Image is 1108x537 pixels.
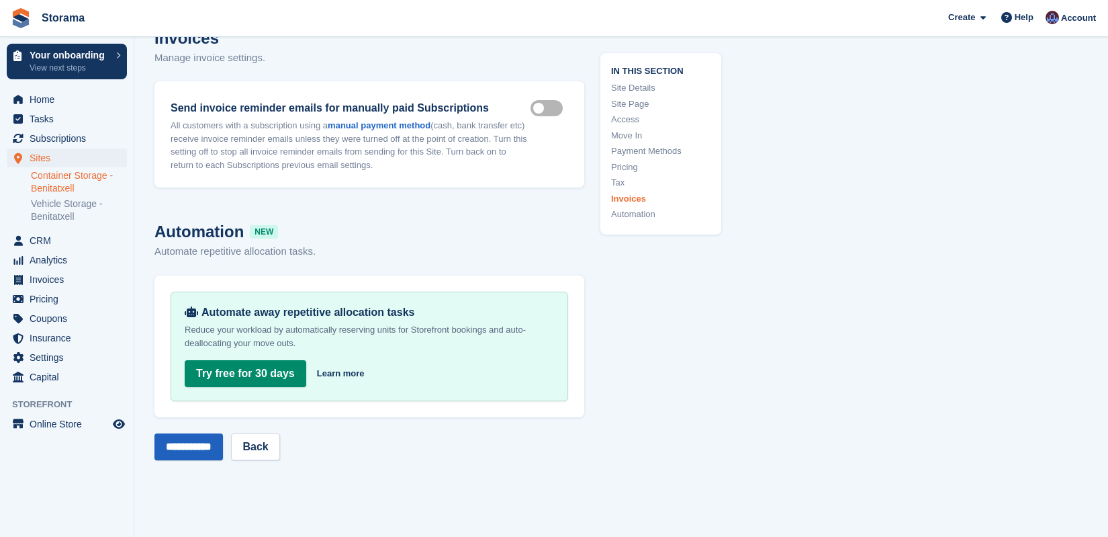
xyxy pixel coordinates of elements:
span: Tasks [30,110,110,128]
p: Manage invoice settings. [154,50,584,66]
span: Settings [30,348,110,367]
span: Capital [30,368,110,386]
a: menu [7,110,127,128]
div: Automate away repetitive allocation tasks [185,306,554,319]
a: Try free for 30 days [185,360,306,387]
a: Access [611,113,710,126]
a: Automation [611,208,710,221]
a: menu [7,251,127,270]
a: manual payment method [328,120,430,130]
a: menu [7,149,127,167]
a: Storama [36,7,90,29]
a: menu [7,348,127,367]
span: Storefront [12,398,134,411]
a: Back [231,433,279,460]
h2: Automation [154,220,584,244]
a: Tax [611,176,710,190]
span: Create [948,11,975,24]
a: Learn more [317,367,365,380]
label: Send invoice reminder emails for manually paid Subscriptions [171,100,530,116]
a: menu [7,415,127,433]
a: Preview store [111,416,127,432]
span: NEW [250,225,278,239]
p: Your onboarding [30,50,109,60]
a: menu [7,231,127,250]
a: menu [7,129,127,148]
a: Your onboarding View next steps [7,44,127,79]
a: menu [7,290,127,308]
img: Hannah Fordham [1046,11,1059,24]
span: Online Store [30,415,110,433]
p: View next steps [30,62,109,74]
p: All customers with a subscription using a (cash, bank transfer etc) receive invoice reminder emai... [171,119,530,171]
span: Subscriptions [30,129,110,148]
span: Sites [30,149,110,167]
a: menu [7,309,127,328]
span: Insurance [30,329,110,347]
span: Coupons [30,309,110,328]
span: Analytics [30,251,110,270]
a: Vehicle Storage - Benitatxell [31,198,127,223]
a: Container Storage - Benitatxell [31,169,127,195]
a: Site Page [611,97,710,110]
a: menu [7,329,127,347]
span: In this section [611,63,710,76]
a: Move In [611,128,710,142]
p: Reduce your workload by automatically reserving units for Storefront bookings and auto-deallocati... [185,323,554,350]
span: Help [1015,11,1033,24]
a: Payment Methods [611,144,710,158]
p: Automate repetitive allocation tasks. [154,244,584,259]
label: Manual invoice mailers on [530,107,568,109]
span: CRM [30,231,110,250]
a: menu [7,368,127,386]
span: Pricing [30,290,110,308]
span: Home [30,90,110,109]
span: Account [1061,11,1096,25]
img: stora-icon-8386f47178a22dfd0bd8f6a31ec36ba5ce8667c1dd55bd0f319d3a0aa187defe.svg [11,8,31,28]
a: Site Details [611,81,710,95]
a: Invoices [611,192,710,205]
span: Invoices [30,270,110,289]
a: Pricing [611,160,710,173]
h2: Invoices [154,26,584,50]
a: menu [7,90,127,109]
a: menu [7,270,127,289]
